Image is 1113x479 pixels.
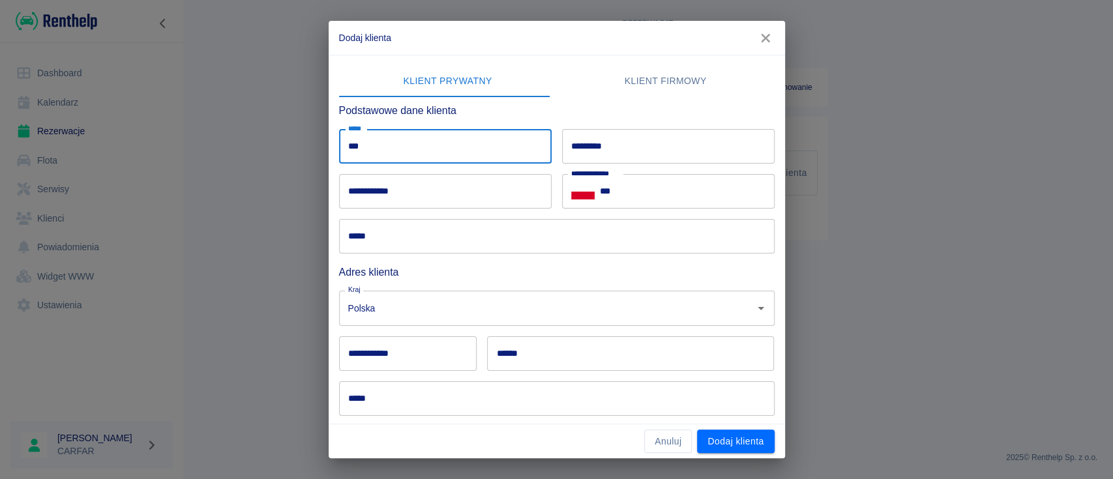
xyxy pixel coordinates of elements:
[339,102,775,119] h6: Podstawowe dane klienta
[557,66,775,97] button: Klient firmowy
[339,264,775,280] h6: Adres klienta
[644,429,692,454] button: Anuluj
[339,66,557,97] button: Klient prywatny
[752,299,770,317] button: Otwórz
[339,66,775,97] div: lab API tabs example
[348,285,361,295] label: Kraj
[571,182,595,201] button: Select country
[697,429,774,454] button: Dodaj klienta
[329,21,785,55] h2: Dodaj klienta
